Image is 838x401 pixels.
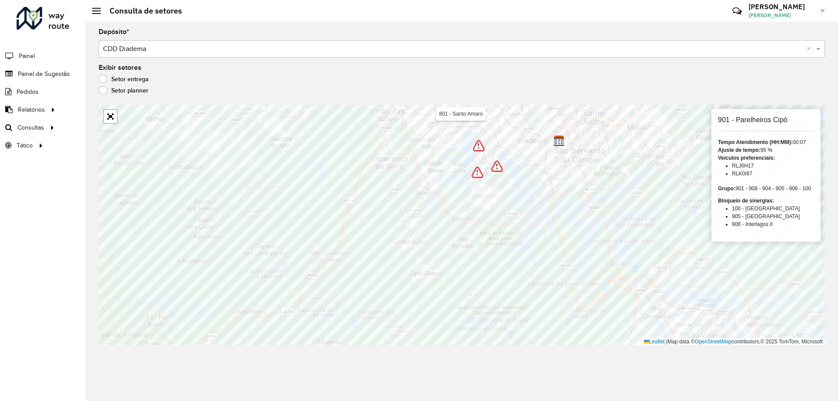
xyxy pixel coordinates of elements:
a: Leaflet [644,339,665,345]
span: Painel [19,51,35,61]
span: | [666,339,667,345]
strong: Veículos preferenciais: [718,155,775,161]
img: Bloqueio de sinergias [473,140,484,151]
strong: Bloqueio de sinergias: [718,198,774,204]
li: 905 - [GEOGRAPHIC_DATA] [732,212,814,220]
a: Abrir mapa em tela cheia [104,110,117,123]
strong: Grupo: [718,185,735,192]
h2: Consulta de setores [101,6,182,16]
a: OpenStreetMap [695,339,732,345]
li: 100 - [GEOGRAPHIC_DATA] [732,205,814,212]
strong: Tempo Atendimento (HH:MM): [718,139,793,145]
span: Consultas [17,123,44,132]
div: 901 - 908 - 904 - 905 - 906 - 100 [718,185,814,192]
label: Setor planner [99,86,148,95]
span: [PERSON_NAME] [749,11,814,19]
img: Bloqueio de sinergias [491,161,503,172]
h6: 901 - Parelheiros Cipó [718,116,814,124]
span: Tático [17,141,33,150]
strong: Ajuste de tempo: [718,147,760,153]
div: 00:07 [718,138,814,146]
label: Depósito [99,27,129,37]
span: Pedidos [17,87,38,96]
div: 95 % [718,146,814,154]
label: Exibir setores [99,62,141,73]
div: Map data © contributors,© 2025 TomTom, Microsoft [642,338,825,346]
span: Clear all [807,44,814,54]
a: Contato Rápido [728,2,746,21]
img: Bloqueio de sinergias [472,167,483,178]
li: 906 - Interlagos II [732,220,814,228]
span: Relatórios [18,105,45,114]
h3: [PERSON_NAME] [749,3,814,11]
label: Setor entrega [99,75,149,83]
li: RLJ6H17 [732,162,814,170]
span: Painel de Sugestão [18,69,70,79]
li: RLK0I97 [732,170,814,178]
